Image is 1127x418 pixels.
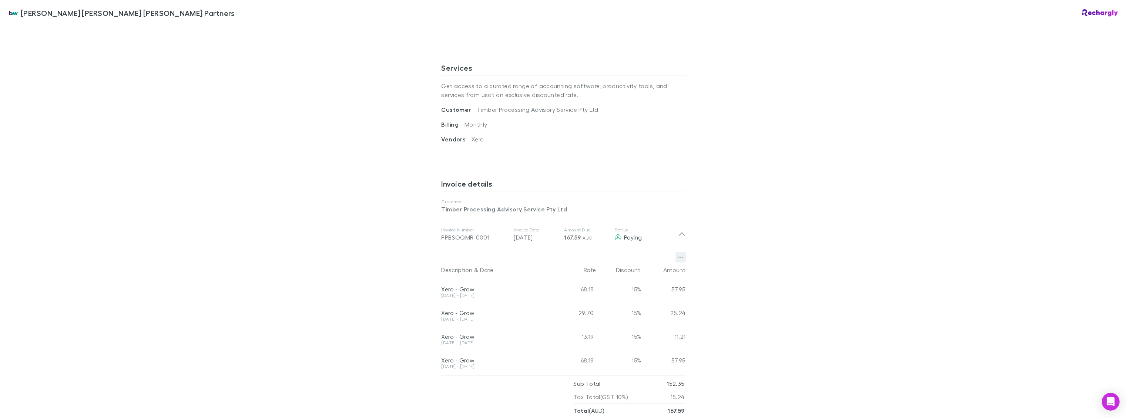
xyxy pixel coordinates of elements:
div: PPBSOQMR-0001 [442,233,508,242]
span: [PERSON_NAME] [PERSON_NAME] [PERSON_NAME] Partners [21,7,235,19]
div: 29.70 [553,301,597,325]
h3: Services [442,63,686,75]
div: 15% [597,277,641,301]
p: Sub Total [574,377,601,390]
span: Monthly [464,121,487,128]
div: Xero - Grow [442,309,550,317]
p: Invoice Date [514,227,559,233]
div: Xero - Grow [442,285,550,293]
p: 152.35 [667,377,684,390]
h3: Invoice details [442,179,686,191]
strong: 167.59 [668,407,684,414]
p: Timber Processing Advisory Service Pty Ltd [442,205,686,214]
p: 15.24 [671,390,685,404]
div: 15% [597,325,641,348]
span: Timber Processing Advisory Service Pty Ltd [477,106,598,113]
img: Brewster Walsh Waters Partners's Logo [9,9,18,17]
p: [DATE] [514,233,559,242]
span: 167.59 [564,234,581,241]
div: 25.24 [641,301,686,325]
p: Status [615,227,678,233]
img: Rechargly Logo [1082,9,1118,17]
div: Xero - Grow [442,357,550,364]
div: 57.95 [641,277,686,301]
strong: Total [574,407,589,414]
div: [DATE] - [DATE] [442,364,550,369]
div: 13.19 [553,325,597,348]
span: Customer [442,106,477,113]
p: Amount Due [564,227,609,233]
div: Open Intercom Messenger [1102,393,1120,411]
p: Invoice Number [442,227,508,233]
button: Date [480,262,493,277]
div: 57.95 [641,348,686,372]
p: ( AUD ) [574,404,605,417]
p: Get access to a curated range of accounting software, productivity tools, and services from us at... [442,76,686,105]
div: 11.21 [641,325,686,348]
div: [DATE] - [DATE] [442,293,550,298]
div: 15% [597,301,641,325]
span: Billing [442,121,465,128]
div: 15% [597,348,641,372]
div: [DATE] - [DATE] [442,341,550,345]
div: Xero - Grow [442,333,550,340]
span: AUD [583,235,593,241]
span: Xero [472,136,484,143]
span: Paying [624,234,642,241]
span: Vendors [442,136,472,143]
button: Description [442,262,473,277]
p: Tax Total (GST 10%) [574,390,628,404]
div: 68.18 [553,348,597,372]
div: [DATE] - [DATE] [442,317,550,321]
div: & [442,262,550,277]
div: 68.18 [553,277,597,301]
p: Customer [442,199,686,205]
div: Invoice NumberPPBSOQMR-0001Invoice Date[DATE]Amount Due167.59 AUDStatusPaying [436,220,692,249]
